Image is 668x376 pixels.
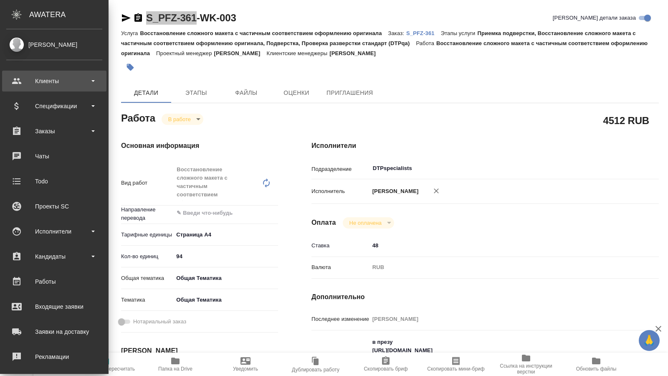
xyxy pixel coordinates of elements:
[576,366,617,372] span: Обновить файлы
[121,274,173,282] p: Общая тематика
[326,88,373,98] span: Приглашения
[441,30,478,36] p: Этапы услуги
[176,88,216,98] span: Этапы
[6,351,102,363] div: Рекламации
[491,353,561,376] button: Ссылка на инструкции верстки
[2,321,106,342] a: Заявки на доставку
[625,168,627,169] button: Open
[158,366,192,372] span: Папка на Drive
[29,6,109,23] div: AWATERA
[121,231,173,239] p: Тарифные единицы
[311,187,369,196] p: Исполнитель
[121,252,173,261] p: Кол-во единиц
[173,293,278,307] div: Общая Тематика
[2,171,106,192] a: Todo
[406,30,441,36] p: S_PFZ-361
[121,346,278,356] h4: [PERSON_NAME]
[388,30,406,36] p: Заказ:
[176,208,248,218] input: ✎ Введи что-нибудь
[6,250,102,263] div: Кандидаты
[6,200,102,213] div: Проекты SC
[121,58,139,76] button: Добавить тэг
[6,75,102,87] div: Клиенты
[173,250,278,262] input: ✎ Введи что-нибудь
[6,40,102,49] div: [PERSON_NAME]
[351,353,421,376] button: Скопировать бриф
[311,165,369,173] p: Подразделение
[121,13,131,23] button: Скопировать ссылку для ЯМессенджера
[427,182,445,200] button: Удалить исполнителя
[347,219,384,226] button: Не оплачена
[369,239,630,252] input: ✎ Введи что-нибудь
[364,366,407,372] span: Скопировать бриф
[603,113,649,127] h2: 4512 RUB
[173,228,278,242] div: Страница А4
[140,353,210,376] button: Папка на Drive
[6,225,102,238] div: Исполнители
[121,206,173,222] p: Направление перевода
[311,241,369,250] p: Ставка
[121,30,140,36] p: Услуга
[121,296,173,304] p: Тематика
[496,363,556,375] span: Ссылка на инструкции верстки
[140,30,388,36] p: Восстановление сложного макета с частичным соответствием оформлению оригинала
[146,12,236,23] a: S_PFZ-361-WK-003
[427,366,484,372] span: Скопировать мини-бриф
[311,263,369,272] p: Валюта
[2,346,106,367] a: Рекламации
[2,196,106,217] a: Проекты SC
[226,88,266,98] span: Файлы
[343,217,394,229] div: В работе
[173,271,278,285] div: Общая Тематика
[121,141,278,151] h4: Основная информация
[133,318,186,326] span: Нотариальный заказ
[2,296,106,317] a: Входящие заявки
[126,88,166,98] span: Детали
[162,114,203,125] div: В работе
[416,40,436,46] p: Работа
[311,315,369,323] p: Последнее изменение
[311,141,659,151] h4: Исполнители
[6,275,102,288] div: Работы
[121,110,155,125] h2: Работа
[210,353,281,376] button: Уведомить
[121,179,173,187] p: Вид работ
[2,271,106,292] a: Работы
[369,187,419,196] p: [PERSON_NAME]
[6,150,102,163] div: Чаты
[406,29,441,36] a: S_PFZ-361
[6,100,102,112] div: Спецификации
[311,351,369,368] p: Комментарий к работе
[214,50,267,56] p: [PERSON_NAME]
[166,116,193,123] button: В работе
[2,146,106,167] a: Чаты
[133,13,143,23] button: Скопировать ссылку
[642,332,656,349] span: 🙏
[6,300,102,313] div: Входящие заявки
[233,366,258,372] span: Уведомить
[266,50,329,56] p: Клиентские менеджеры
[273,212,275,214] button: Open
[6,175,102,188] div: Todo
[369,313,630,325] input: Пустое поле
[276,88,316,98] span: Оценки
[421,353,491,376] button: Скопировать мини-бриф
[561,353,631,376] button: Обновить файлы
[639,330,660,351] button: 🙏
[6,325,102,338] div: Заявки на доставку
[369,260,630,274] div: RUB
[281,353,351,376] button: Дублировать работу
[156,50,214,56] p: Проектный менеджер
[329,50,382,56] p: [PERSON_NAME]
[292,367,339,373] span: Дублировать работу
[6,125,102,137] div: Заказы
[311,292,659,302] h4: Дополнительно
[553,14,636,22] span: [PERSON_NAME] детали заказа
[311,218,336,228] h4: Оплата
